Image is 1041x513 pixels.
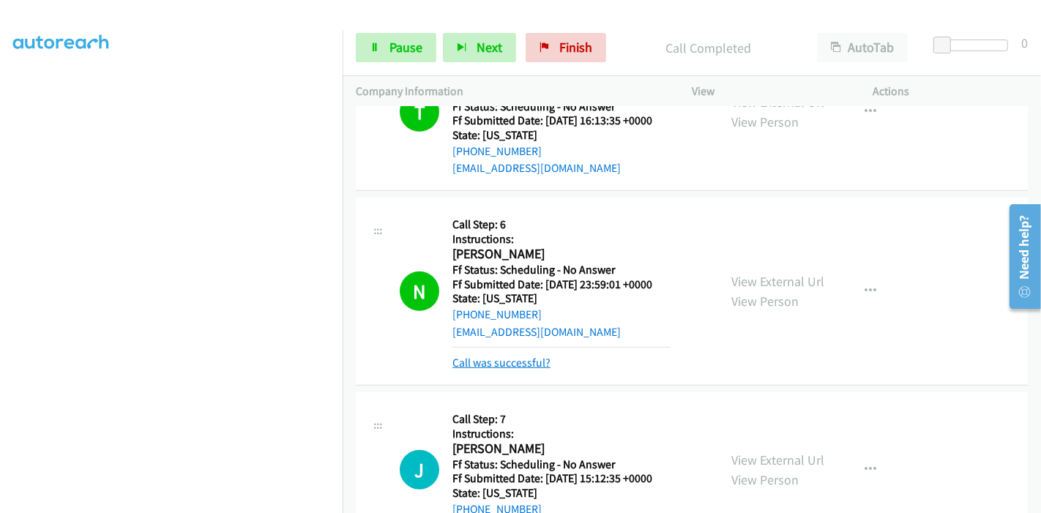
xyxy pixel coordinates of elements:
[452,471,671,486] h5: Ff Submitted Date: [DATE] 15:12:35 +0000
[400,272,439,311] h1: N
[356,83,665,100] p: Company Information
[731,113,799,130] a: View Person
[452,486,671,501] h5: State: [US_STATE]
[452,325,621,339] a: [EMAIL_ADDRESS][DOMAIN_NAME]
[452,356,551,370] a: Call was successful?
[452,128,671,143] h5: State: [US_STATE]
[443,33,516,62] button: Next
[389,39,422,56] span: Pause
[452,161,621,175] a: [EMAIL_ADDRESS][DOMAIN_NAME]
[731,452,824,468] a: View External Url
[452,307,542,321] a: [PHONE_NUMBER]
[452,246,671,263] h2: [PERSON_NAME]
[1021,33,1028,53] div: 0
[400,92,439,132] h1: T
[452,232,671,247] h5: Instructions:
[731,471,799,488] a: View Person
[452,263,671,277] h5: Ff Status: Scheduling - No Answer
[356,33,436,62] a: Pause
[400,450,439,490] h1: J
[452,427,671,441] h5: Instructions:
[477,39,502,56] span: Next
[452,441,671,457] h2: [PERSON_NAME]
[941,40,1008,51] div: Delay between calls (in seconds)
[452,457,671,472] h5: Ff Status: Scheduling - No Answer
[452,100,671,114] h5: Ff Status: Scheduling - No Answer
[873,83,1029,100] p: Actions
[452,144,542,158] a: [PHONE_NUMBER]
[452,277,671,292] h5: Ff Submitted Date: [DATE] 23:59:01 +0000
[400,450,439,490] div: The call is yet to be attempted
[999,198,1041,315] iframe: Resource Center
[692,83,847,100] p: View
[559,39,592,56] span: Finish
[731,273,824,290] a: View External Url
[817,33,908,62] button: AutoTab
[452,412,671,427] h5: Call Step: 7
[452,291,671,306] h5: State: [US_STATE]
[452,217,671,232] h5: Call Step: 6
[526,33,606,62] a: Finish
[452,113,671,128] h5: Ff Submitted Date: [DATE] 16:13:35 +0000
[731,293,799,310] a: View Person
[626,38,791,58] p: Call Completed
